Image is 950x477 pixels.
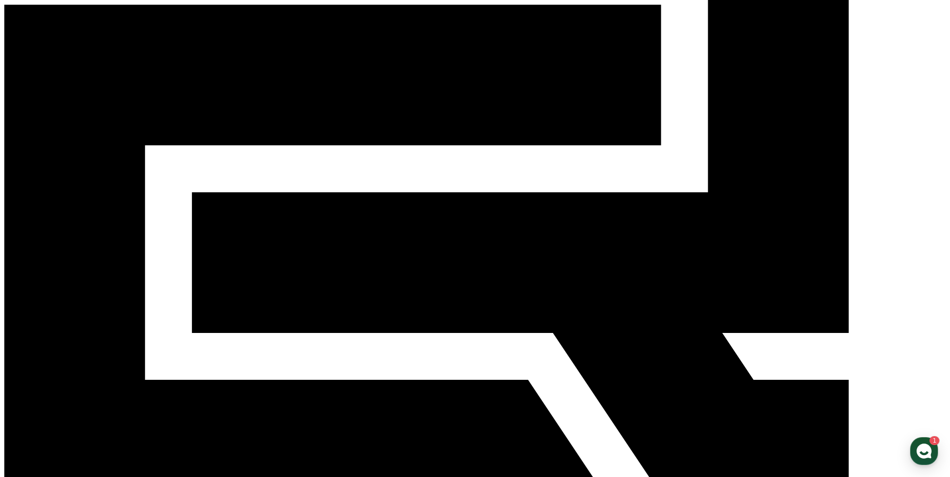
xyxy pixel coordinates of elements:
a: 홈 [3,316,66,341]
a: 설정 [129,316,191,341]
span: 대화 [91,331,103,339]
span: 홈 [31,331,37,339]
a: 1대화 [66,316,129,341]
span: 설정 [154,331,166,339]
span: 1 [101,316,105,323]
